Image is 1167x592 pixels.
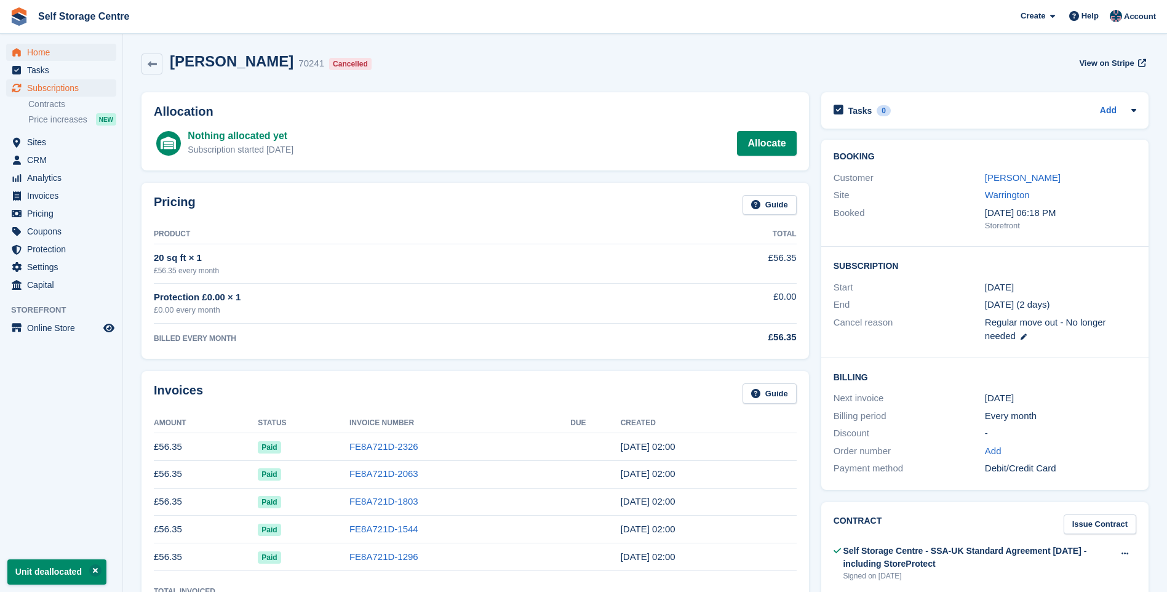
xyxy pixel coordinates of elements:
[258,441,281,454] span: Paid
[258,496,281,508] span: Paid
[621,441,675,452] time: 2025-07-30 01:00:45 UTC
[27,319,101,337] span: Online Store
[621,524,675,534] time: 2025-04-30 01:00:15 UTC
[6,187,116,204] a: menu
[6,134,116,151] a: menu
[834,281,985,295] div: Start
[985,299,1050,310] span: [DATE] (2 days)
[96,113,116,126] div: NEW
[985,281,1014,295] time: 2025-01-30 01:00:00 UTC
[27,205,101,222] span: Pricing
[834,259,1136,271] h2: Subscription
[743,383,797,404] a: Guide
[6,319,116,337] a: menu
[834,152,1136,162] h2: Booking
[985,426,1136,441] div: -
[6,223,116,240] a: menu
[170,53,293,70] h2: [PERSON_NAME]
[258,468,281,481] span: Paid
[154,543,258,571] td: £56.35
[349,414,570,433] th: Invoice Number
[154,433,258,461] td: £56.35
[154,265,639,276] div: £56.35 every month
[154,195,196,215] h2: Pricing
[834,316,985,343] div: Cancel reason
[27,44,101,61] span: Home
[154,516,258,543] td: £56.35
[737,131,796,156] a: Allocate
[843,570,1113,582] div: Signed on [DATE]
[27,223,101,240] span: Coupons
[1100,104,1117,118] a: Add
[349,551,418,562] a: FE8A721D-1296
[1124,10,1156,23] span: Account
[6,205,116,222] a: menu
[258,524,281,536] span: Paid
[834,391,985,406] div: Next invoice
[28,113,116,126] a: Price increases NEW
[6,258,116,276] a: menu
[154,290,639,305] div: Protection £0.00 × 1
[639,225,797,244] th: Total
[621,414,797,433] th: Created
[621,496,675,506] time: 2025-05-30 01:00:06 UTC
[621,468,675,479] time: 2025-06-30 01:00:27 UTC
[6,241,116,258] a: menu
[1110,10,1122,22] img: Clair Cole
[570,414,620,433] th: Due
[7,559,106,585] p: Unit deallocated
[1079,57,1134,70] span: View on Stripe
[27,169,101,186] span: Analytics
[154,304,639,316] div: £0.00 every month
[349,441,418,452] a: FE8A721D-2326
[27,134,101,151] span: Sites
[27,241,101,258] span: Protection
[258,414,349,433] th: Status
[27,79,101,97] span: Subscriptions
[985,462,1136,476] div: Debit/Credit Card
[27,187,101,204] span: Invoices
[154,105,797,119] h2: Allocation
[154,333,639,344] div: BILLED EVERY MONTH
[834,426,985,441] div: Discount
[33,6,134,26] a: Self Storage Centre
[834,188,985,202] div: Site
[154,460,258,488] td: £56.35
[6,169,116,186] a: menu
[27,276,101,294] span: Capital
[639,283,797,323] td: £0.00
[154,225,639,244] th: Product
[349,468,418,479] a: FE8A721D-2063
[834,444,985,458] div: Order number
[639,330,797,345] div: £56.35
[258,551,281,564] span: Paid
[834,514,882,535] h2: Contract
[985,206,1136,220] div: [DATE] 06:18 PM
[6,62,116,79] a: menu
[877,105,891,116] div: 0
[985,444,1002,458] a: Add
[743,195,797,215] a: Guide
[154,414,258,433] th: Amount
[834,206,985,232] div: Booked
[1074,53,1149,73] a: View on Stripe
[834,409,985,423] div: Billing period
[298,57,324,71] div: 70241
[154,251,639,265] div: 20 sq ft × 1
[28,98,116,110] a: Contracts
[1064,514,1136,535] a: Issue Contract
[985,391,1136,406] div: [DATE]
[329,58,372,70] div: Cancelled
[154,488,258,516] td: £56.35
[834,370,1136,383] h2: Billing
[10,7,28,26] img: stora-icon-8386f47178a22dfd0bd8f6a31ec36ba5ce8667c1dd55bd0f319d3a0aa187defe.svg
[834,171,985,185] div: Customer
[349,524,418,534] a: FE8A721D-1544
[848,105,872,116] h2: Tasks
[188,143,293,156] div: Subscription started [DATE]
[834,462,985,476] div: Payment method
[6,151,116,169] a: menu
[188,129,293,143] div: Nothing allocated yet
[6,276,116,294] a: menu
[985,172,1061,183] a: [PERSON_NAME]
